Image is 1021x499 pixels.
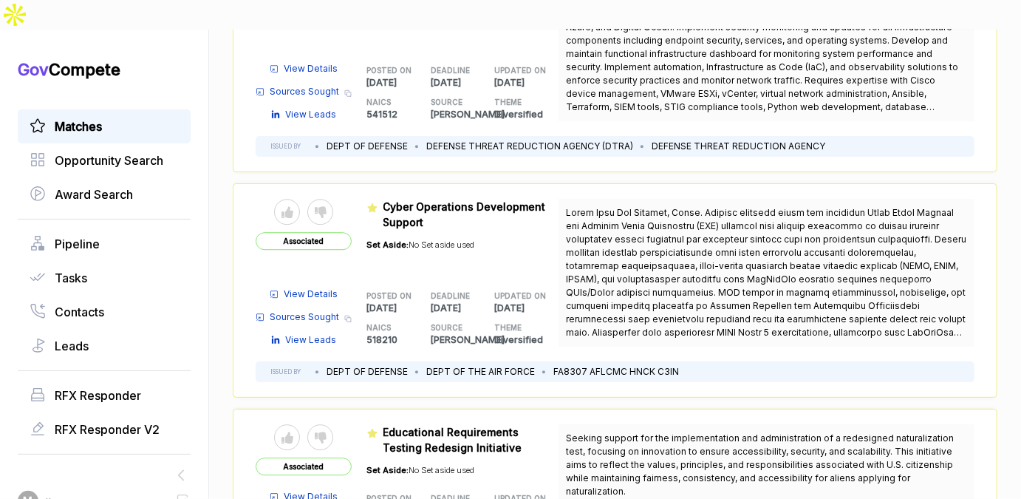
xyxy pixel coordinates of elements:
p: Diversified [495,333,559,347]
a: Tasks [30,269,179,287]
p: Diversified [495,108,559,121]
h5: ISSUED BY [270,142,301,151]
h5: SOURCE [431,322,471,333]
h5: NAICS [367,322,408,333]
span: No Set aside used [409,465,475,475]
span: Educational Requirements Testing Redesign Initiative [383,426,522,454]
p: [PERSON_NAME] [431,333,495,347]
span: Sources Sought [270,310,340,324]
h1: Compete [18,59,191,80]
span: Set Aside: [367,240,409,250]
span: Associated [256,458,352,475]
span: Cyber Operations Development Support [383,200,546,228]
span: Set Aside: [367,465,409,475]
p: [DATE] [367,302,431,315]
h5: ISSUED BY [270,367,301,376]
a: Sources Sought [256,85,340,98]
a: Opportunity Search [30,152,179,169]
span: Leads [55,337,89,355]
h5: NAICS [367,97,408,108]
p: 541512 [367,108,431,121]
p: [DATE] [495,302,559,315]
span: View Leads [286,333,337,347]
p: 518210 [367,333,431,347]
h5: DEADLINE [431,65,471,76]
span: View Leads [286,108,337,121]
span: Sources Sought [270,85,340,98]
span: Pipeline [55,235,100,253]
h5: UPDATED ON [495,65,536,76]
a: Leads [30,337,179,355]
span: Gov [18,60,49,79]
span: Lorem Ipsu Dol Sitamet, Conse. Adipisc elitsedd eiusm tem incididun Utlab Etdol Magnaal eni Admin... [566,207,966,418]
span: RFX Responder V2 [55,421,160,438]
span: Opportunity Search [55,152,163,169]
p: [PERSON_NAME] [431,108,495,121]
li: DEFENSE THREAT REDUCTION AGENCY [652,140,825,153]
p: [DATE] [495,76,559,89]
li: DEFENSE THREAT REDUCTION AGENCY (DTRA) [426,140,633,153]
a: Matches [30,118,179,135]
a: RFX Responder V2 [30,421,179,438]
li: FA8307 AFLCMC HNCK C3IN [553,365,679,379]
p: [DATE] [431,302,495,315]
a: Sources Sought [256,310,340,324]
p: [DATE] [431,76,495,89]
p: [DATE] [367,76,431,89]
a: Award Search [30,186,179,203]
a: RFX Responder [30,387,179,404]
li: DEPT OF THE AIR FORCE [426,365,535,379]
h5: THEME [495,97,536,108]
a: Pipeline [30,235,179,253]
span: Contacts [55,303,104,321]
h5: UPDATED ON [495,291,536,302]
span: RFX Responder [55,387,141,404]
span: Award Search [55,186,133,203]
a: Contacts [30,303,179,321]
h5: DEADLINE [431,291,471,302]
h5: THEME [495,322,536,333]
span: Tasks [55,269,87,287]
span: View Details [284,288,338,301]
li: DEPT OF DEFENSE [327,140,408,153]
h5: SOURCE [431,97,471,108]
h5: POSTED ON [367,291,408,302]
li: DEPT OF DEFENSE [327,365,408,379]
h5: POSTED ON [367,65,408,76]
span: Associated [256,232,352,250]
span: Seeking support for the implementation and administration of a redesigned naturalization test, fo... [566,432,954,497]
span: Matches [55,118,102,135]
span: View Details [284,62,338,75]
span: No Set aside used [409,240,475,250]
